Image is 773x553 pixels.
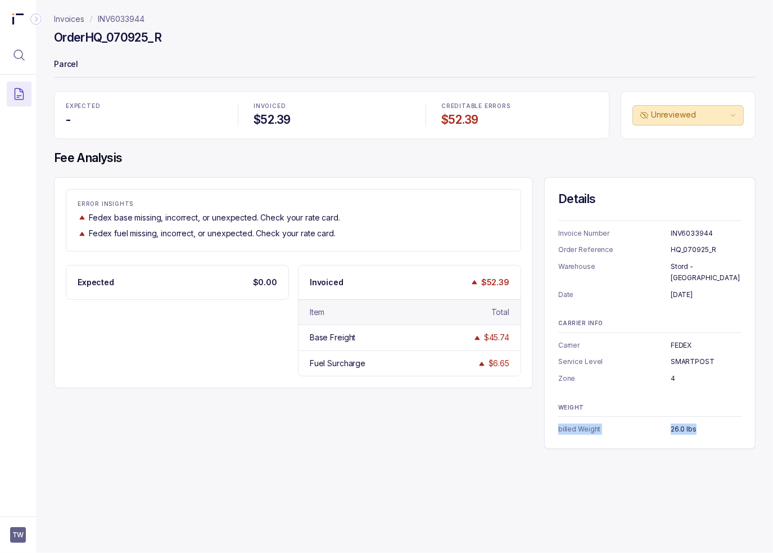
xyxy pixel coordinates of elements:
h4: Details [558,191,742,207]
h4: Order HQ_070925_R [54,30,161,46]
p: Date [558,289,671,300]
p: SMARTPOST [671,356,742,367]
p: Parcel [54,54,756,77]
p: billed Weight [558,424,671,435]
p: Order Reference [558,244,671,255]
div: $45.74 [484,332,509,343]
p: Invoice Number [558,228,671,239]
ul: Information Summary [558,424,742,435]
div: Fuel Surcharge [310,358,365,369]
ul: Information Summary [558,340,742,384]
a: INV6033944 [98,14,144,25]
p: Fedex fuel missing, incorrect, or unexpected. Check your rate card. [89,228,336,239]
p: INVOICED [254,103,410,110]
button: User initials [10,527,26,543]
p: Expected [78,277,114,288]
p: Service Level [558,356,671,367]
img: trend image [78,230,87,238]
p: $0.00 [253,277,277,288]
p: EXPECTED [66,103,222,110]
button: Menu Icon Button MagnifyingGlassIcon [7,43,31,68]
div: Item [310,307,324,318]
div: $6.65 [489,358,509,369]
p: FEDEX [671,340,742,351]
h4: - [66,112,222,128]
p: Warehouse [558,261,671,283]
p: WEIGHT [558,404,742,411]
p: CREDITABLE ERRORS [441,103,598,110]
p: Invoiced [310,277,343,288]
p: Fedex base missing, incorrect, or unexpected. Check your rate card. [89,212,340,223]
h4: $52.39 [441,112,598,128]
p: Unreviewed [651,109,727,120]
p: Carrier [558,340,671,351]
p: 4 [671,373,742,384]
p: Stord - [GEOGRAPHIC_DATA] [671,261,742,283]
img: trend image [477,359,486,368]
p: $52.39 [481,277,509,288]
ul: Information Summary [558,228,742,300]
img: trend image [473,334,482,342]
p: 26.0 lbs [671,424,742,435]
button: Menu Icon Button DocumentTextIcon [7,82,31,106]
div: Total [491,307,509,318]
a: Invoices [54,14,84,25]
img: trend image [78,213,87,222]
nav: breadcrumb [54,14,144,25]
p: Zone [558,373,671,384]
div: Base Freight [310,332,355,343]
button: Unreviewed [632,105,744,125]
p: [DATE] [671,289,742,300]
div: Collapse Icon [29,12,43,26]
p: INV6033944 [671,228,742,239]
img: trend image [470,278,479,286]
h4: Fee Analysis [54,150,756,166]
p: HQ_070925_R [671,244,742,255]
p: CARRIER INFO [558,320,742,327]
p: ERROR INSIGHTS [78,201,509,208]
h4: $52.39 [254,112,410,128]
